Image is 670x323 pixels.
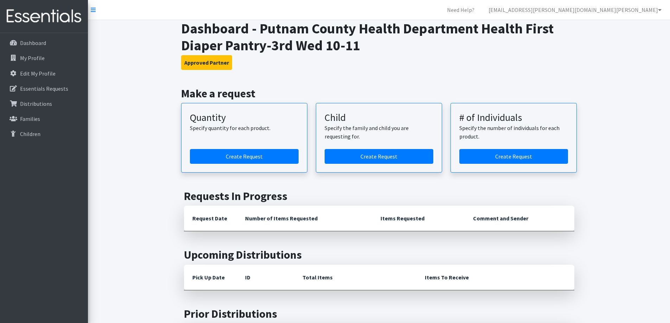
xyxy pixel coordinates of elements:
a: Create a request for a child or family [325,149,433,164]
h2: Make a request [181,87,577,100]
a: [EMAIL_ADDRESS][PERSON_NAME][DOMAIN_NAME][PERSON_NAME] [483,3,667,17]
p: My Profile [20,54,45,62]
a: Dashboard [3,36,85,50]
p: Edit My Profile [20,70,56,77]
h1: Dashboard - Putnam County Health Department Health First Diaper Pantry-3rd Wed 10-11 [181,20,577,54]
a: My Profile [3,51,85,65]
a: Essentials Requests [3,82,85,96]
a: Edit My Profile [3,66,85,80]
p: Essentials Requests [20,85,68,92]
th: Request Date [184,206,237,231]
a: Create a request by number of individuals [459,149,568,164]
h3: Quantity [190,112,299,124]
p: Specify quantity for each product. [190,124,299,132]
p: Specify the family and child you are requesting for. [325,124,433,141]
p: Families [20,115,40,122]
img: HumanEssentials [3,5,85,28]
p: Distributions [20,100,52,107]
h2: Upcoming Distributions [184,248,574,261]
h3: Child [325,112,433,124]
a: Create a request by quantity [190,149,299,164]
p: Specify the number of individuals for each product. [459,124,568,141]
th: Total Items [294,265,416,290]
th: Number of Items Requested [237,206,372,231]
th: ID [237,265,294,290]
th: Items Requested [372,206,465,231]
p: Children [20,130,40,137]
a: Distributions [3,97,85,111]
h2: Prior Distributions [184,307,574,321]
p: Dashboard [20,39,46,46]
a: Children [3,127,85,141]
th: Comment and Sender [465,206,574,231]
h3: # of Individuals [459,112,568,124]
h2: Requests In Progress [184,189,574,203]
a: Families [3,112,85,126]
a: Need Help? [441,3,480,17]
th: Pick Up Date [184,265,237,290]
button: Approved Partner [181,55,232,70]
th: Items To Receive [416,265,574,290]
